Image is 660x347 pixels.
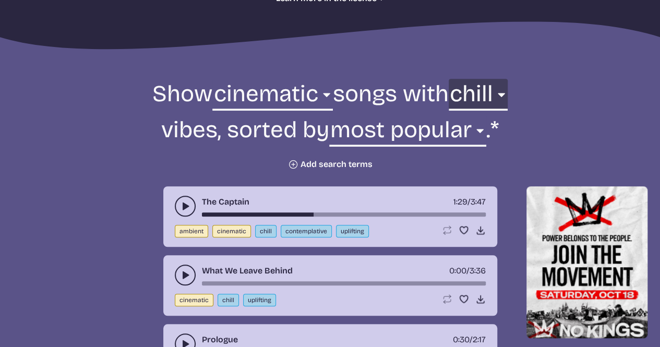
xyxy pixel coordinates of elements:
a: Prologue [202,333,238,346]
button: uplifting [243,294,276,306]
span: 3:36 [470,266,486,276]
span: timer [449,266,466,276]
button: ambient [175,225,208,237]
div: / [453,196,486,208]
button: play-pause toggle [175,265,196,285]
button: chill [255,225,277,237]
img: Help save our democracy! [526,186,648,338]
button: play-pause toggle [175,196,196,217]
span: 3:47 [471,197,486,207]
form: Show songs with vibes, sorted by . [46,79,614,170]
div: song-time-bar [202,281,486,285]
span: 2:17 [473,334,486,344]
select: sorting [329,115,486,151]
button: cinematic [175,294,213,306]
div: song-time-bar [202,212,486,217]
select: vibe [449,79,508,115]
button: cinematic [212,225,251,237]
button: Loop [442,225,452,235]
button: chill [218,294,239,306]
a: What We Leave Behind [202,265,293,277]
select: genre [212,79,332,115]
div: / [449,265,486,277]
button: Favorite [459,294,469,304]
button: Loop [442,294,452,304]
button: Add search terms [288,159,373,170]
button: uplifting [336,225,369,237]
a: The Captain [202,196,249,208]
span: timer [453,197,467,207]
div: / [453,333,486,346]
span: timer [453,334,470,344]
button: contemplative [281,225,332,237]
button: Favorite [459,225,469,235]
